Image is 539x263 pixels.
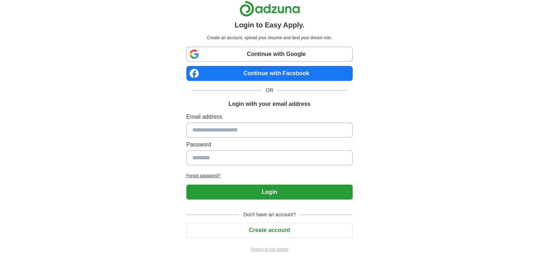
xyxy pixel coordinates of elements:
span: OR [261,87,278,94]
span: Don't have an account? [239,211,300,218]
a: Create account [186,227,353,233]
img: Adzuna logo [239,1,300,17]
button: Create account [186,223,353,238]
label: Email address [186,113,353,121]
a: Forgot password? [186,172,353,179]
label: Password [186,140,353,149]
a: Continue with Google [186,47,353,62]
h1: Login with your email address [228,100,310,108]
a: Return to job advert [186,246,353,253]
p: Create an account, upload your resume and land your dream role. [188,35,351,41]
a: Continue with Facebook [186,66,353,81]
button: Login [186,185,353,200]
h1: Login to Easy Apply. [235,20,305,30]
